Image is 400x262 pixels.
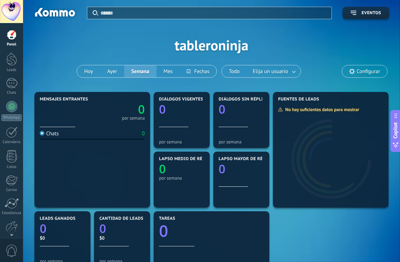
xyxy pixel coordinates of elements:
[1,91,22,95] div: Chats
[357,69,380,75] span: Configurar
[40,131,44,136] img: Chats
[138,101,145,117] text: 0
[159,139,204,144] div: por semana
[100,65,124,77] button: Ayer
[1,211,22,215] div: Estadísticas
[278,107,364,113] div: No hay suficientes datos para mostrar
[99,235,145,241] div: $0
[40,220,46,236] text: 0
[159,157,215,162] span: Lapso medio de réplica
[219,97,269,102] span: Diálogos sin réplica
[392,122,399,139] span: Copilot
[40,235,85,241] div: $0
[159,97,203,102] span: Diálogos vigentes
[99,220,145,236] a: 0
[247,65,301,77] button: Elija un usuario
[219,161,225,177] text: 0
[219,139,264,144] div: por semana
[1,68,22,72] div: Leads
[362,11,381,16] span: Eventos
[159,220,168,242] text: 0
[252,67,290,76] span: Elija un usuario
[1,114,22,121] div: WhatsApp
[1,42,22,47] div: Panel
[159,175,204,181] div: por semana
[122,116,145,120] div: por semana
[159,216,175,221] span: Tareas
[1,188,22,192] div: Correo
[142,130,145,137] div: 0
[159,101,166,117] text: 0
[124,65,157,77] button: Semana
[40,216,76,221] span: Leads ganados
[1,165,22,169] div: Listas
[343,7,389,19] button: Eventos
[222,65,247,77] button: Todo
[99,216,163,221] span: Cantidad de leads activos
[159,161,166,177] text: 0
[92,101,145,117] a: 0
[219,157,275,162] span: Lapso mayor de réplica
[278,97,319,102] span: Fuentes de leads
[157,65,180,77] button: Mes
[40,130,59,137] div: Chats
[180,65,216,77] button: Fechas
[40,97,88,102] span: Mensajes entrantes
[159,220,264,242] a: 0
[99,220,106,236] text: 0
[219,101,225,117] text: 0
[40,220,85,236] a: 0
[1,140,22,144] div: Calendario
[77,65,100,77] button: Hoy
